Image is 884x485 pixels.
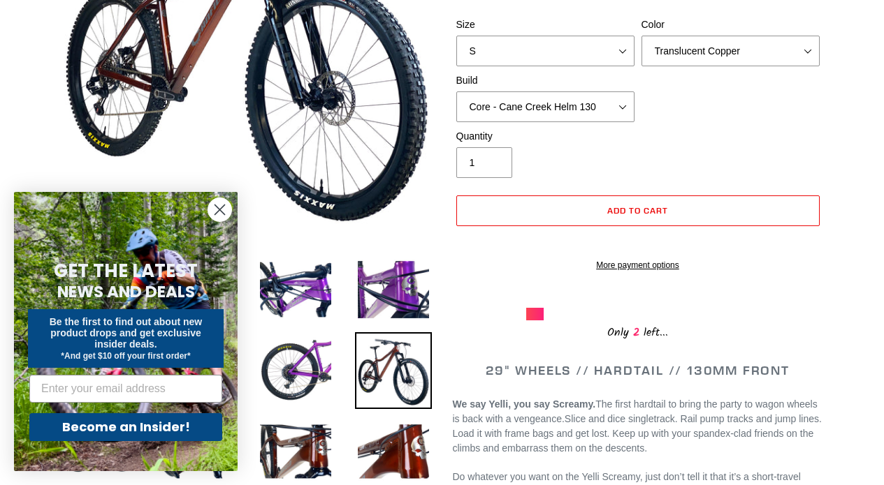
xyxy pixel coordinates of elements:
[355,332,432,409] img: Load image into Gallery viewer, YELLI SCREAMY - Complete Bike
[486,362,790,378] span: 29" WHEELS // HARDTAIL // 130MM FRONT
[607,205,668,216] span: Add to cart
[29,413,222,441] button: Become an Insider!
[257,251,334,328] img: Load image into Gallery viewer, YELLI SCREAMY - Complete Bike
[456,73,635,88] label: Build
[642,17,820,32] label: Color
[629,324,644,341] span: 2
[456,17,635,32] label: Size
[29,375,222,403] input: Enter your email address
[453,398,596,410] b: We say Yelli, you say Screamy.
[456,129,635,144] label: Quantity
[57,281,195,303] span: NEWS AND DEALS
[456,195,820,226] button: Add to cart
[208,197,232,222] button: Close dialog
[355,251,432,328] img: Load image into Gallery viewer, YELLI SCREAMY - Complete Bike
[456,259,820,271] a: More payment options
[61,351,190,361] span: *And get $10 off your first order*
[50,316,203,350] span: Be the first to find out about new product drops and get exclusive insider deals.
[453,397,823,456] p: Slice and dice singletrack. Rail pump tracks and jump lines. Load it with frame bags and get lost...
[526,320,750,342] div: Only left...
[54,258,198,283] span: GET THE LATEST
[257,332,334,409] img: Load image into Gallery viewer, YELLI SCREAMY - Complete Bike
[453,398,818,424] span: The first hardtail to bring the party to wagon wheels is back with a vengeance.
